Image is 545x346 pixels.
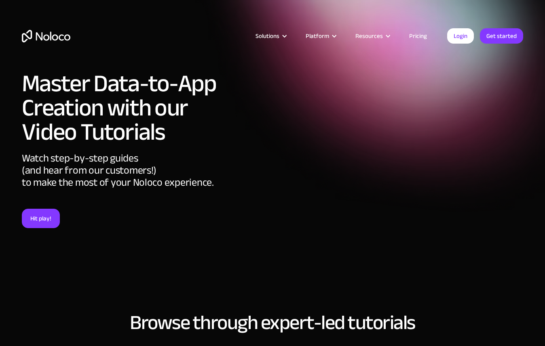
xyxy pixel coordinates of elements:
[22,152,226,209] div: Watch step-by-step guides (and hear from our customers!) to make the most of your Noloco experience.
[234,69,523,231] iframe: Introduction to Noloco ┃No Code App Builder┃Create Custom Business Tools Without Code┃
[22,30,70,42] a: home
[306,31,329,41] div: Platform
[22,71,226,144] h1: Master Data-to-App Creation with our Video Tutorials
[399,31,437,41] a: Pricing
[256,31,279,41] div: Solutions
[355,31,383,41] div: Resources
[480,28,523,44] a: Get started
[22,312,523,333] h2: Browse through expert-led tutorials
[296,31,345,41] div: Platform
[245,31,296,41] div: Solutions
[345,31,399,41] div: Resources
[447,28,474,44] a: Login
[22,209,60,228] a: Hit play!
